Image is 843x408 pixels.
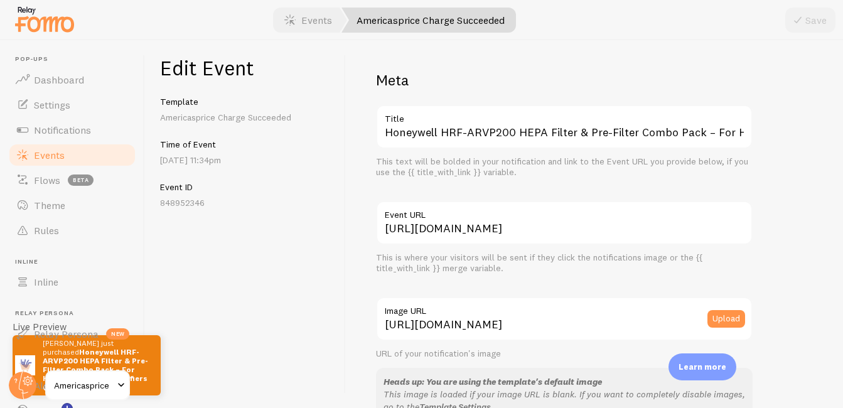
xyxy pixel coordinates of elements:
[34,124,91,136] span: Notifications
[384,375,745,388] div: Heads up: You are using the template's default image
[15,55,137,63] span: Pop-ups
[376,201,753,222] label: Event URL
[34,276,58,288] span: Inline
[376,297,753,318] label: Image URL
[160,196,330,209] p: 848952346
[34,199,65,212] span: Theme
[376,348,753,360] div: URL of your notification's image
[15,258,137,266] span: Inline
[160,96,330,107] h5: Template
[679,361,726,373] p: Learn more
[160,55,330,81] h1: Edit Event
[707,310,745,328] button: Upload
[34,224,59,237] span: Rules
[34,73,84,86] span: Dashboard
[160,111,330,124] p: Americasprice Charge Succeeded
[8,321,137,346] a: Relay Persona new
[34,328,99,340] span: Relay Persona
[68,174,94,186] span: beta
[8,269,137,294] a: Inline
[54,378,114,393] span: Americasprice
[15,309,137,318] span: Relay Persona
[8,117,137,142] a: Notifications
[8,218,137,243] a: Rules
[8,142,137,168] a: Events
[668,353,736,380] div: Learn more
[13,3,76,35] img: fomo-relay-logo-orange.svg
[34,99,70,111] span: Settings
[160,139,330,150] h5: Time of Event
[376,70,753,90] h2: Meta
[45,370,130,400] a: Americasprice
[34,174,60,186] span: Flows
[376,105,753,126] label: Title
[376,252,753,274] div: This is where your visitors will be sent if they click the notifications image or the {{ title_wi...
[106,328,129,340] span: new
[8,92,137,117] a: Settings
[376,156,753,178] div: This text will be bolded in your notification and link to the Event URL you provide below, if you...
[160,181,330,193] h5: Event ID
[8,193,137,218] a: Theme
[160,154,330,166] p: [DATE] 11:34pm
[34,149,65,161] span: Events
[8,67,137,92] a: Dashboard
[8,168,137,193] a: Flows beta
